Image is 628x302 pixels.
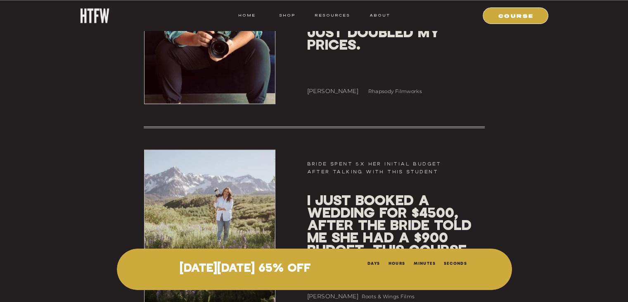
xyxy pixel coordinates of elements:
[369,12,390,19] a: ABOUT
[307,292,373,299] p: [PERSON_NAME]
[367,259,380,266] li: Days
[488,12,544,19] a: COURSE
[443,259,467,266] li: Seconds
[271,12,304,19] a: shop
[307,194,485,275] p: I just booked a wedding for $4500, after the bride told me she had a $900 budget. this course des...
[238,12,256,19] a: HOME
[307,86,373,94] p: [PERSON_NAME]
[136,262,355,276] p: [DATE][DATE] 65% OFF
[413,259,435,266] li: Minutes
[368,87,481,94] p: Rhapsody Filmworks
[312,12,350,19] a: resources
[388,259,405,266] li: Hours
[307,160,462,176] p: bride spent 5x her initial budget after talking with this student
